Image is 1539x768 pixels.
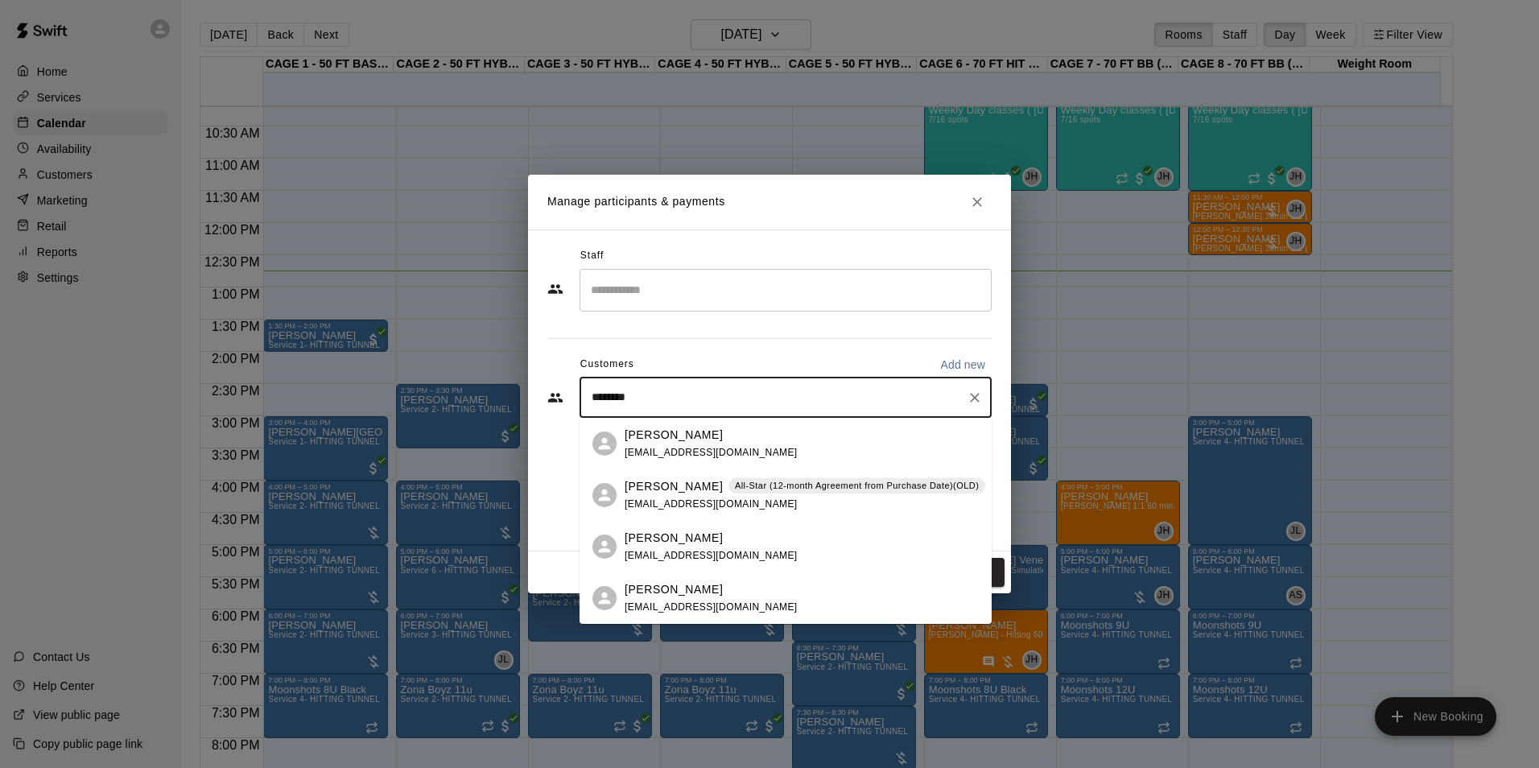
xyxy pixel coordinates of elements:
[547,281,563,297] svg: Staff
[625,447,798,458] span: [EMAIL_ADDRESS][DOMAIN_NAME]
[625,427,723,444] p: [PERSON_NAME]
[580,352,634,378] span: Customers
[592,431,617,456] div: Brandis Farrelly
[625,478,723,495] p: [PERSON_NAME]
[580,378,992,418] div: Start typing to search customers...
[625,601,798,613] span: [EMAIL_ADDRESS][DOMAIN_NAME]
[625,550,798,561] span: [EMAIL_ADDRESS][DOMAIN_NAME]
[625,498,798,510] span: [EMAIL_ADDRESS][DOMAIN_NAME]
[963,188,992,217] button: Close
[735,479,979,493] p: All-Star (12-month Agreement from Purchase Date)(OLD)
[963,386,986,409] button: Clear
[547,390,563,406] svg: Customers
[580,243,604,269] span: Staff
[592,586,617,610] div: Demi Farrelly
[940,357,985,373] p: Add new
[625,530,723,547] p: [PERSON_NAME]
[625,581,723,598] p: [PERSON_NAME]
[592,535,617,559] div: Gerard Farrelly
[580,269,992,312] div: Search staff
[547,193,725,210] p: Manage participants & payments
[592,483,617,507] div: GERARD FARRELLY
[934,352,992,378] button: Add new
